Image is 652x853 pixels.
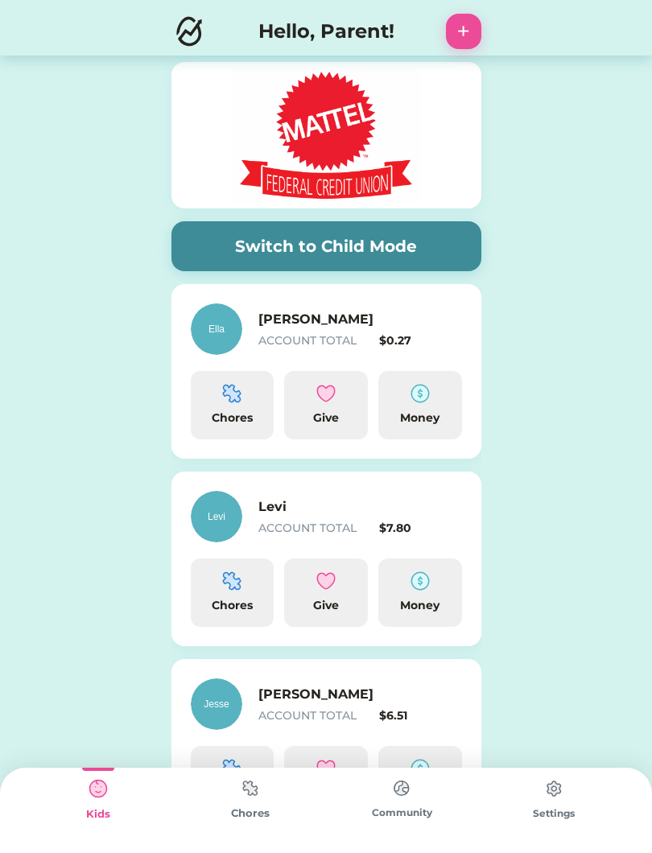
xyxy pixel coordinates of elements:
[386,773,418,804] img: type%3Dchores%2C%20state%3Ddefault.svg
[379,520,462,537] div: $7.80
[385,410,456,426] div: Money
[82,773,114,805] img: type%3Dkids%2C%20state%3Dselected.svg
[213,67,439,204] img: Mattel-Federal-Credit-Union-logo-scaled.png
[23,806,175,822] div: Kids
[197,410,268,426] div: Chores
[379,332,462,349] div: $0.27
[385,597,456,614] div: Money
[258,520,373,537] div: ACCOUNT TOTAL
[175,806,327,822] div: Chores
[411,759,430,778] img: money-cash-dollar-coin--accounting-billing-payment-cash-coin-currency-money-finance.svg
[222,571,241,591] img: programming-module-puzzle-1--code-puzzle-module-programming-plugin-piece.svg
[326,806,478,820] div: Community
[538,773,570,805] img: type%3Dchores%2C%20state%3Ddefault.svg
[197,597,268,614] div: Chores
[316,384,336,403] img: interface-favorite-heart--reward-social-rating-media-heart-it-like-favorite-love.svg
[316,571,336,591] img: interface-favorite-heart--reward-social-rating-media-heart-it-like-favorite-love.svg
[258,17,394,46] h4: Hello, Parent!
[258,707,373,724] div: ACCOUNT TOTAL
[222,759,241,778] img: programming-module-puzzle-1--code-puzzle-module-programming-plugin-piece.svg
[478,806,630,821] div: Settings
[379,707,462,724] div: $6.51
[446,14,481,49] button: +
[171,14,207,49] img: Logo.svg
[291,410,361,426] div: Give
[411,384,430,403] img: money-cash-dollar-coin--accounting-billing-payment-cash-coin-currency-money-finance.svg
[171,221,481,271] button: Switch to Child Mode
[291,597,361,614] div: Give
[258,497,419,517] h6: Levi
[258,332,373,349] div: ACCOUNT TOTAL
[258,310,419,329] h6: [PERSON_NAME]
[222,384,241,403] img: programming-module-puzzle-1--code-puzzle-module-programming-plugin-piece.svg
[258,685,419,704] h6: [PERSON_NAME]
[316,759,336,778] img: interface-favorite-heart--reward-social-rating-media-heart-it-like-favorite-love.svg
[411,571,430,591] img: money-cash-dollar-coin--accounting-billing-payment-cash-coin-currency-money-finance.svg
[234,773,266,804] img: type%3Dchores%2C%20state%3Ddefault.svg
